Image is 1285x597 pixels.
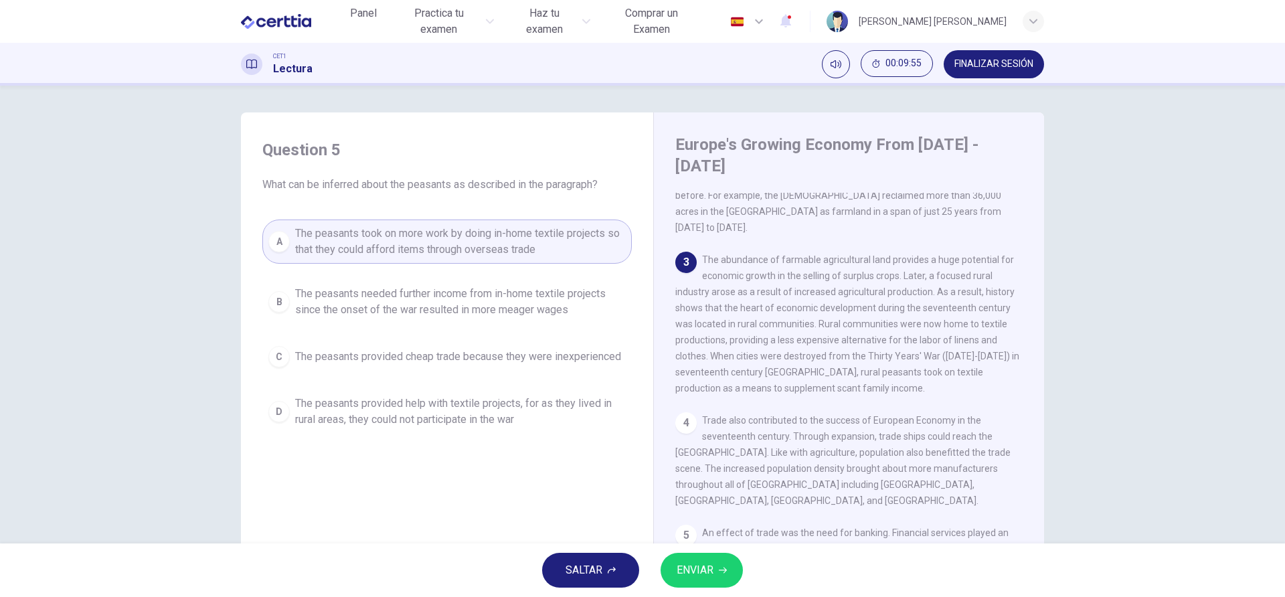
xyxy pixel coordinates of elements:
[295,349,621,365] span: The peasants provided cheap trade because they were inexperienced
[861,50,933,77] button: 00:09:55
[859,13,1007,29] div: [PERSON_NAME] [PERSON_NAME]
[262,177,632,193] span: What can be inferred about the peasants as described in the paragraph?
[885,58,922,69] span: 00:09:55
[510,5,578,37] span: Haz tu examen
[262,390,632,434] button: DThe peasants provided help with textile projects, for as they lived in rural areas, they could n...
[273,61,313,77] h1: Lectura
[566,561,602,580] span: SALTAR
[295,226,626,258] span: The peasants took on more work by doing in-home textile projects so that they could afford items ...
[350,5,377,21] span: Panel
[241,8,342,35] a: CERTTIA logo
[954,59,1033,70] span: FINALIZAR SESIÓN
[268,346,290,367] div: C
[675,134,1019,177] h4: Europe's Growing Economy From [DATE] - [DATE]
[396,5,483,37] span: Practica tu examen
[390,1,500,41] button: Practica tu examen
[661,553,743,588] button: ENVIAR
[861,50,933,78] div: Ocultar
[295,396,626,428] span: The peasants provided help with textile projects, for as they lived in rural areas, they could no...
[342,1,385,41] a: Panel
[505,1,595,41] button: Haz tu examen
[822,50,850,78] div: Silenciar
[262,139,632,161] h4: Question 5
[675,412,697,434] div: 4
[675,254,1019,394] span: The abundance of farmable agricultural land provides a huge potential for economic growth in the ...
[675,252,697,273] div: 3
[268,231,290,252] div: A
[262,340,632,373] button: CThe peasants provided cheap trade because they were inexperienced
[268,401,290,422] div: D
[342,1,385,25] button: Panel
[729,17,746,27] img: es
[262,280,632,324] button: BThe peasants needed further income from in-home textile projects since the onset of the war resu...
[268,291,290,313] div: B
[606,5,697,37] span: Comprar un Examen
[601,1,702,41] button: Comprar un Examen
[295,286,626,318] span: The peasants needed further income from in-home textile projects since the onset of the war resul...
[827,11,848,32] img: Profile picture
[677,561,713,580] span: ENVIAR
[542,553,639,588] button: SALTAR
[273,52,286,61] span: CET1
[262,220,632,264] button: AThe peasants took on more work by doing in-home textile projects so that they could afford items...
[241,8,311,35] img: CERTTIA logo
[944,50,1044,78] button: FINALIZAR SESIÓN
[675,415,1011,506] span: Trade also contributed to the success of European Economy in the seventeenth century. Through exp...
[675,525,697,546] div: 5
